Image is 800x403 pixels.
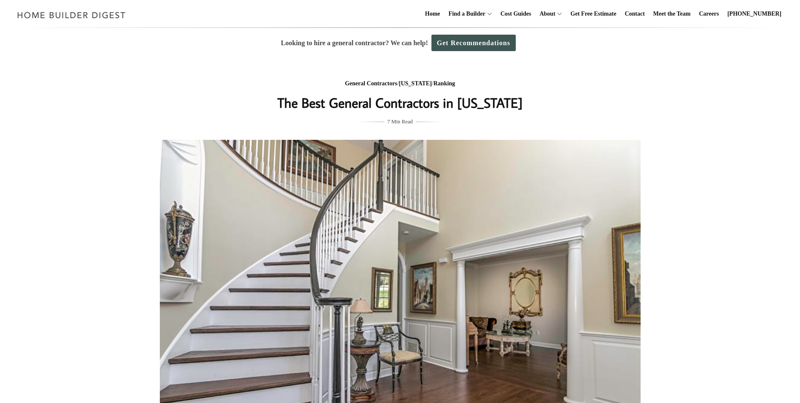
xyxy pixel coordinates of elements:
[445,0,485,27] a: Find a Builder
[422,0,444,27] a: Home
[232,93,568,113] h1: The Best General Contractors in [US_STATE]
[696,0,722,27] a: Careers
[650,0,694,27] a: Meet the Team
[387,117,412,126] span: 7 Min Read
[497,0,535,27] a: Cost Guides
[345,80,397,87] a: General Contractors
[232,79,568,89] div: / /
[434,80,455,87] a: Ranking
[399,80,432,87] a: [US_STATE]
[431,35,516,51] a: Get Recommendations
[724,0,785,27] a: [PHONE_NUMBER]
[13,7,129,23] img: Home Builder Digest
[567,0,620,27] a: Get Free Estimate
[621,0,648,27] a: Contact
[536,0,555,27] a: About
